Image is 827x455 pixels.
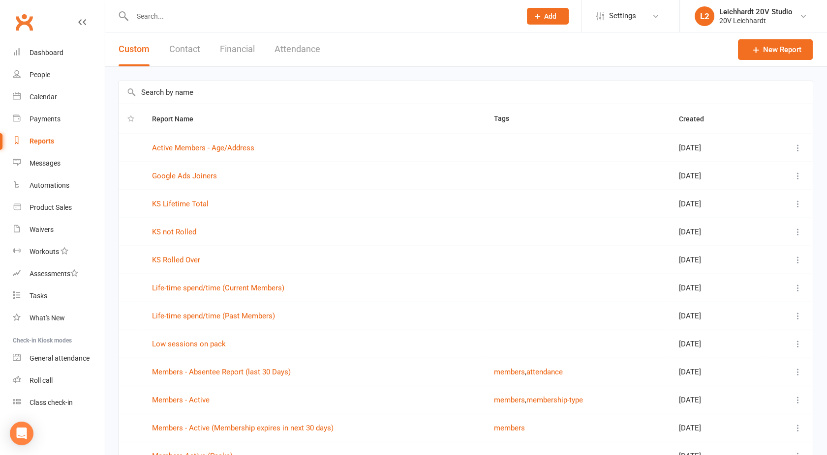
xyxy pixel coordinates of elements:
div: What's New [30,314,65,322]
div: Workouts [30,248,59,256]
td: [DATE] [670,330,762,358]
div: L2 [695,6,714,26]
a: KS Lifetime Total [152,199,209,208]
button: members [494,394,525,406]
a: Class kiosk mode [13,392,104,414]
a: Clubworx [12,10,36,34]
a: Life-time spend/time (Past Members) [152,312,275,320]
td: [DATE] [670,274,762,302]
div: Reports [30,137,54,145]
input: Search... [129,9,514,23]
a: Product Sales [13,197,104,219]
div: Waivers [30,226,54,233]
td: [DATE] [670,162,762,190]
td: [DATE] [670,190,762,218]
button: Attendance [275,32,320,66]
span: Report Name [152,115,204,123]
a: Life-time spend/time (Current Members) [152,284,284,292]
div: Messages [30,159,61,167]
span: Created [679,115,715,123]
button: membership-type [526,394,583,406]
a: General attendance kiosk mode [13,347,104,370]
button: members [494,366,525,378]
div: 20V Leichhardt [719,16,793,25]
input: Search by name [119,81,813,104]
a: Reports [13,130,104,152]
a: Workouts [13,241,104,263]
a: Low sessions on pack [152,340,226,348]
div: Calendar [30,93,57,101]
a: KS not Rolled [152,227,196,236]
span: , [525,368,526,376]
a: Dashboard [13,42,104,64]
div: Class check-in [30,398,73,406]
td: [DATE] [670,218,762,246]
a: Automations [13,174,104,197]
a: Assessments [13,263,104,285]
a: Calendar [13,86,104,108]
div: Product Sales [30,203,72,211]
div: Assessments [30,270,78,278]
div: Payments [30,115,61,123]
td: [DATE] [670,302,762,330]
div: Automations [30,181,69,189]
a: Tasks [13,285,104,307]
button: Report Name [152,113,204,125]
a: Roll call [13,370,104,392]
div: Dashboard [30,49,63,57]
span: , [525,396,526,404]
button: Created [679,113,715,125]
div: Roll call [30,376,53,384]
span: Settings [609,5,636,27]
td: [DATE] [670,246,762,274]
a: What's New [13,307,104,329]
button: members [494,422,525,434]
div: Tasks [30,292,47,300]
button: Financial [220,32,255,66]
a: Members - Active [152,396,210,404]
a: Payments [13,108,104,130]
a: Google Ads Joiners [152,171,217,180]
button: attendance [526,366,563,378]
a: Members - Active (Membership expires in next 30 days) [152,424,334,432]
a: New Report [738,39,813,60]
span: Add [544,12,556,20]
div: General attendance [30,354,90,362]
a: Waivers [13,219,104,241]
a: Messages [13,152,104,174]
button: Add [527,8,569,25]
div: People [30,71,50,79]
a: Members - Absentee Report (last 30 Days) [152,368,291,376]
td: [DATE] [670,386,762,414]
button: Contact [169,32,200,66]
td: [DATE] [670,414,762,442]
td: [DATE] [670,358,762,386]
div: Leichhardt 20V Studio [719,7,793,16]
td: [DATE] [670,134,762,162]
a: People [13,64,104,86]
div: Open Intercom Messenger [10,422,33,445]
th: Tags [485,104,670,134]
button: Custom [119,32,150,66]
a: Active Members - Age/Address [152,143,254,152]
a: KS Rolled Over [152,256,200,264]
